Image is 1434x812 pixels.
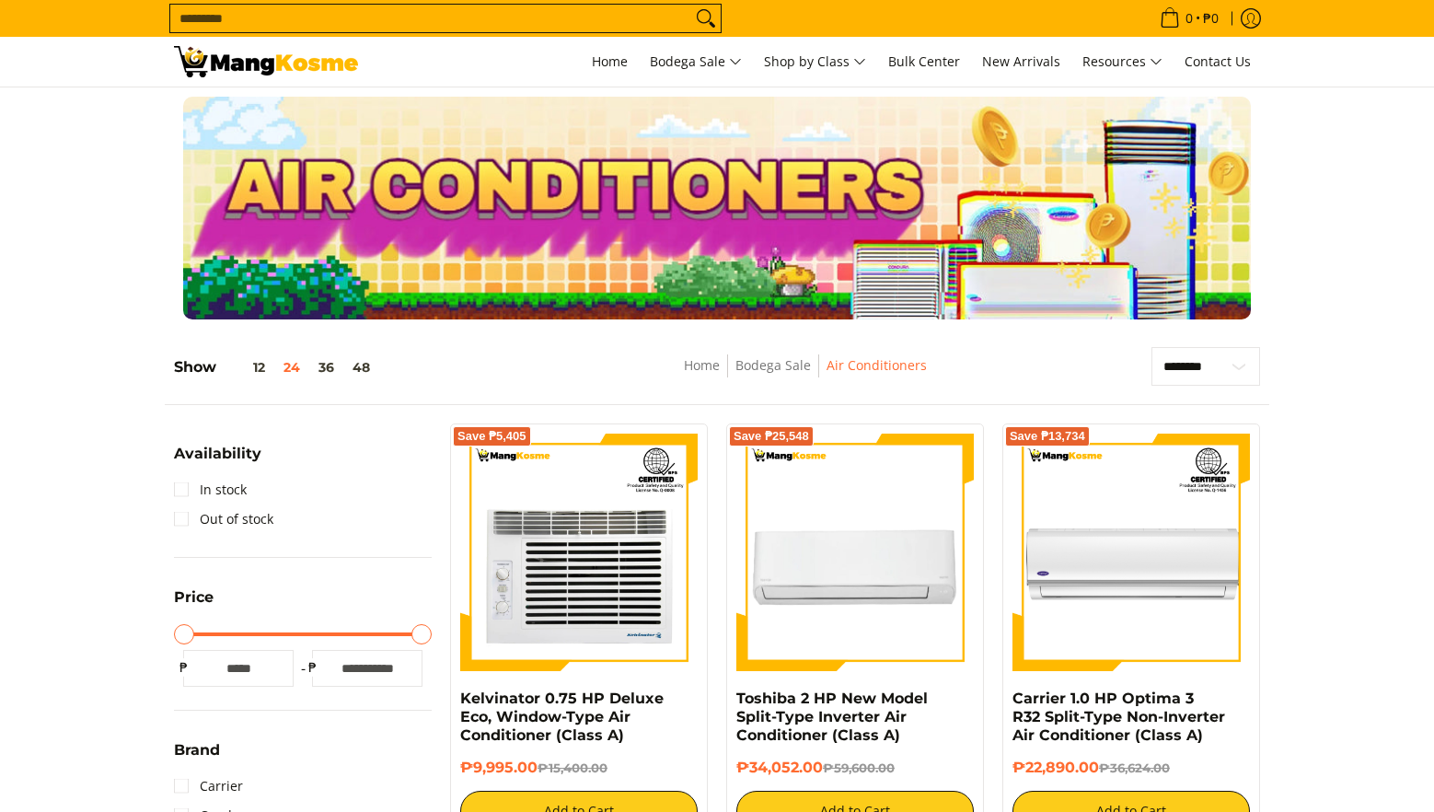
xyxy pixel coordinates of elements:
span: 0 [1183,12,1196,25]
button: 36 [309,360,343,375]
span: Home [592,52,628,70]
span: ₱ [174,658,192,677]
span: Availability [174,447,261,461]
span: Bodega Sale [650,51,742,74]
span: Save ₱5,405 [457,431,526,442]
h6: ₱9,995.00 [460,759,698,777]
del: ₱36,624.00 [1099,760,1170,775]
span: New Arrivals [982,52,1060,70]
a: New Arrivals [973,37,1070,87]
nav: Breadcrumbs [549,354,1061,396]
span: Shop by Class [764,51,866,74]
a: Contact Us [1175,37,1260,87]
a: Air Conditioners [827,356,927,374]
span: Save ₱13,734 [1010,431,1085,442]
a: Carrier 1.0 HP Optima 3 R32 Split-Type Non-Inverter Air Conditioner (Class A) [1012,690,1225,744]
a: Shop by Class [755,37,875,87]
summary: Open [174,743,220,771]
img: Carrier 1.0 HP Optima 3 R32 Split-Type Non-Inverter Air Conditioner (Class A) [1012,434,1250,671]
a: Bulk Center [879,37,969,87]
span: ₱0 [1200,12,1221,25]
del: ₱59,600.00 [823,760,895,775]
a: Bodega Sale [735,356,811,374]
button: 24 [274,360,309,375]
del: ₱15,400.00 [538,760,607,775]
nav: Main Menu [376,37,1260,87]
summary: Open [174,447,261,475]
img: Kelvinator 0.75 HP Deluxe Eco, Window-Type Air Conditioner (Class A) [460,434,698,671]
span: • [1154,8,1224,29]
span: ₱ [303,658,321,677]
summary: Open [174,590,214,619]
a: Bodega Sale [641,37,751,87]
button: 12 [216,360,274,375]
a: In stock [174,475,247,505]
a: Home [684,356,720,374]
img: Toshiba 2 HP New Model Split-Type Inverter Air Conditioner (Class A) [736,434,974,671]
a: Resources [1073,37,1172,87]
h5: Show [174,358,379,377]
span: Price [174,590,214,605]
span: Contact Us [1185,52,1251,70]
a: Kelvinator 0.75 HP Deluxe Eco, Window-Type Air Conditioner (Class A) [460,690,664,744]
button: 48 [343,360,379,375]
a: Toshiba 2 HP New Model Split-Type Inverter Air Conditioner (Class A) [736,690,928,744]
h6: ₱34,052.00 [736,759,974,777]
a: Carrier [174,771,243,801]
button: Search [691,5,721,32]
h6: ₱22,890.00 [1012,759,1250,777]
span: Resources [1082,51,1162,74]
span: Bulk Center [888,52,960,70]
img: Bodega Sale Aircon l Mang Kosme: Home Appliances Warehouse Sale [174,46,358,77]
a: Home [583,37,637,87]
span: Save ₱25,548 [734,431,809,442]
span: Brand [174,743,220,758]
a: Out of stock [174,505,273,534]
